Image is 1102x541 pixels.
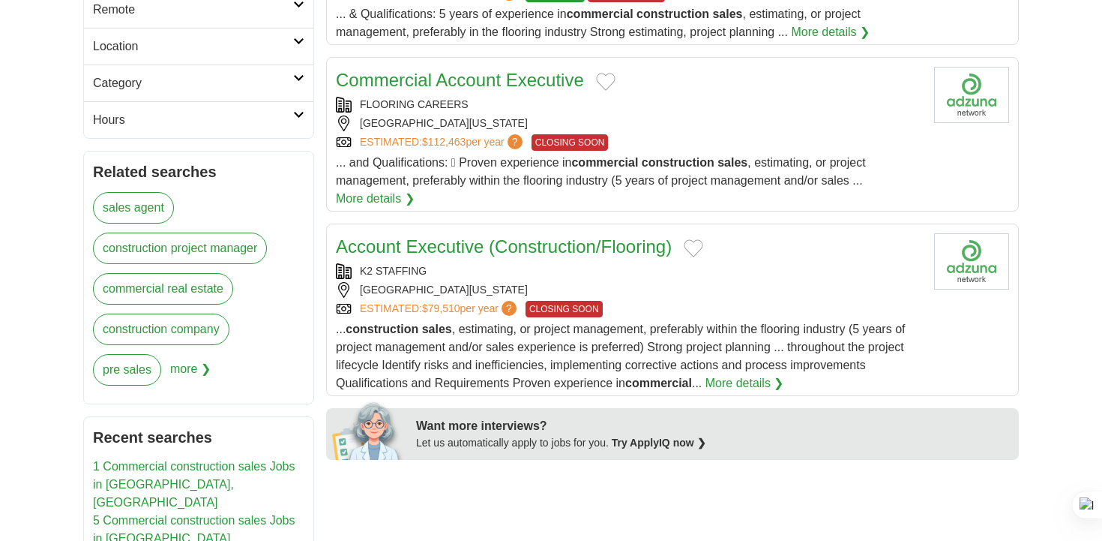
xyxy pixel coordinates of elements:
span: $79,510 [422,302,460,314]
div: [GEOGRAPHIC_DATA][US_STATE] [336,282,922,298]
a: 1 Commercial construction sales Jobs in [GEOGRAPHIC_DATA], [GEOGRAPHIC_DATA] [93,460,295,509]
div: FLOORING CAREERS [336,97,922,113]
strong: sales [717,156,747,169]
h2: Related searches [93,161,304,183]
button: Add to favorite jobs [596,73,615,91]
div: Let us automatically apply to jobs for you. [416,435,1010,451]
a: ESTIMATED:$79,510per year? [360,301,520,317]
div: [GEOGRAPHIC_DATA][US_STATE] [336,116,922,131]
a: sales agent [93,192,174,224]
span: ... & Qualifications: 5 years of experience in , estimating, or project management, preferably in... [336,8,861,38]
strong: construction [346,323,418,335]
h2: Remote [93,1,293,19]
strong: commercial [571,156,638,169]
a: More details ❯ [336,190,415,208]
img: Company logo [934,67,1009,123]
h2: Location [93,38,293,56]
a: construction company [93,314,229,345]
img: Company logo [934,233,1009,290]
a: construction project manager [93,233,267,264]
a: ESTIMATED:$112,463per year? [360,134,526,151]
a: More details ❯ [705,374,784,392]
a: Try ApplyIQ now ❯ [612,437,706,449]
div: Want more interviews? [416,417,1010,435]
span: ... , estimating, or project management, preferably within the flooring industry (5 years of proj... [336,323,905,389]
a: Account Executive (Construction/Flooring) [336,236,672,257]
div: K2 STAFFING [336,263,922,279]
a: pre sales [93,354,161,386]
strong: commercial [625,377,692,389]
strong: construction [642,156,714,169]
img: apply-iq-scientist.png [332,400,405,460]
span: ? [508,134,523,149]
strong: sales [712,8,742,20]
h2: Recent searches [93,426,304,449]
strong: sales [422,323,452,335]
a: More details ❯ [791,23,870,41]
span: more ❯ [170,354,211,395]
strong: construction [636,8,709,20]
a: Category [84,65,313,101]
strong: commercial [567,8,633,20]
h2: Category [93,74,293,92]
span: $112,463 [422,136,466,148]
span: CLOSING SOON [532,134,609,151]
a: Location [84,28,313,65]
h2: Hours [93,111,293,129]
a: Commercial Account Executive [336,70,584,90]
button: Add to favorite jobs [684,239,703,257]
a: Hours [84,101,313,138]
span: CLOSING SOON [526,301,603,317]
a: commercial real estate [93,273,233,305]
span: ? [502,301,517,316]
span: ... and Qualifications:  Proven experience in , estimating, or project management, preferably wi... [336,156,866,187]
